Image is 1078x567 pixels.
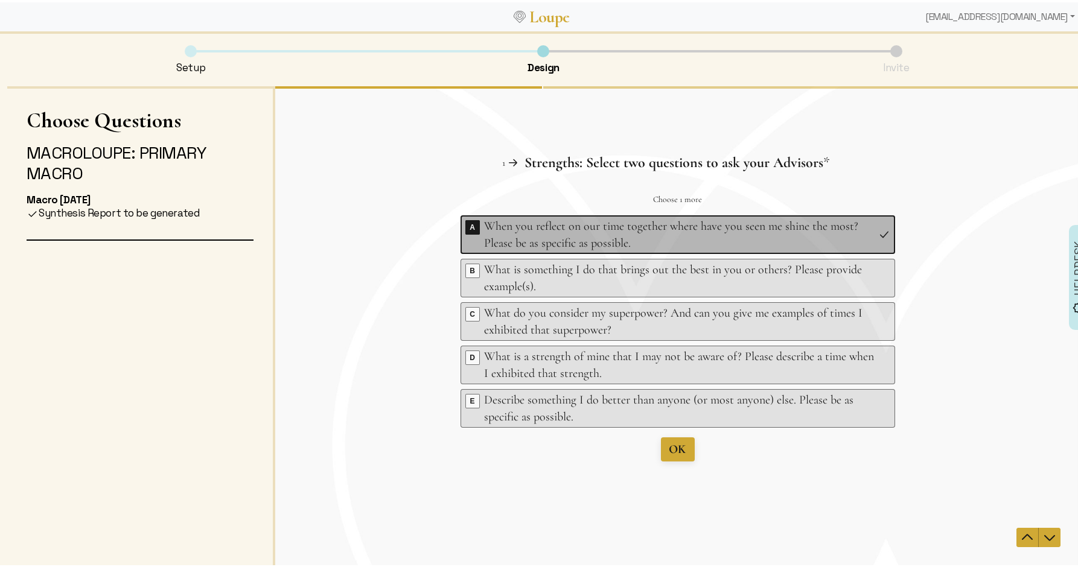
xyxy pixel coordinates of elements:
[514,8,526,21] img: Loupe Logo
[394,356,411,370] span: OK
[191,308,204,322] span: E
[27,140,254,181] div: Loupe: Primary Macro
[191,265,204,278] span: D
[176,59,205,72] div: Setup
[250,68,549,85] strong: Strengths: Select two questions to ask your Advisors
[209,131,599,165] div: When you reflect on our time together where have you seen me shine the most? Please be as specifi...
[27,206,39,218] img: FFFF
[741,442,763,461] button: Navigate to previous question
[386,351,419,375] button: OK Next question
[526,4,574,26] a: Loupe
[191,178,204,191] span: B
[27,106,254,130] h1: Choose Questions
[191,221,204,235] span: C
[209,175,599,209] div: What is something I do that brings out the best in you or others? Please provide example(s).
[883,59,909,72] div: Invite
[209,218,599,252] div: What do you consider my superpower? And can you give me examples of times I exhibited that superp...
[378,107,427,119] p: Choose 1 more
[209,305,599,339] div: Describe something I do better than anyone (or most anyone) else. Please be as specific as possible.
[191,135,204,148] span: A
[528,59,559,72] div: Design
[27,140,254,258] div: Synthesis Report to be generated
[27,191,254,204] div: Macro [DATE]
[764,442,785,461] button: Navigate to next question
[27,139,83,161] span: Macro
[209,262,599,296] div: What is a strength of mine that I may not be aware of? Please describe a time when I exhibited th...
[228,71,231,83] span: 1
